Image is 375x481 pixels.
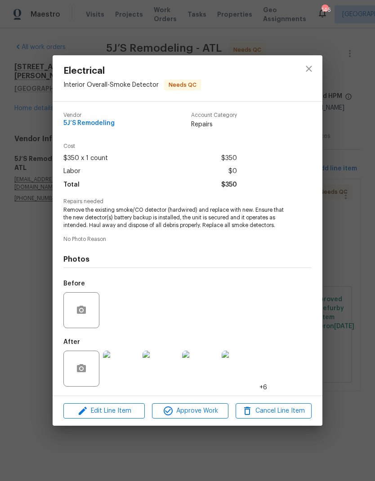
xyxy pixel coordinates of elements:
[321,5,328,14] div: 146
[63,403,145,419] button: Edit Line Item
[63,206,287,229] span: Remove the existing smoke/CO detector (hardwired) and replace with new. Ensure that the new detec...
[221,152,237,165] span: $350
[66,405,142,417] span: Edit Line Item
[63,82,159,88] span: Interior Overall - Smoke Detector
[63,120,115,127] span: 5J’S Remodeling
[63,178,80,192] span: Total
[259,383,267,392] span: +6
[63,199,312,205] span: Repairs needed
[63,112,115,118] span: Vendor
[63,152,108,165] span: $350 x 1 count
[152,403,228,419] button: Approve Work
[228,165,237,178] span: $0
[221,178,237,192] span: $350
[155,405,225,417] span: Approve Work
[63,339,80,345] h5: After
[63,143,237,149] span: Cost
[63,281,85,287] h5: Before
[191,120,237,129] span: Repairs
[165,80,200,89] span: Needs QC
[63,66,201,76] span: Electrical
[236,403,312,419] button: Cancel Line Item
[238,405,309,417] span: Cancel Line Item
[298,58,320,80] button: close
[63,255,312,264] h4: Photos
[63,236,312,242] span: No Photo Reason
[63,165,80,178] span: Labor
[191,112,237,118] span: Account Category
